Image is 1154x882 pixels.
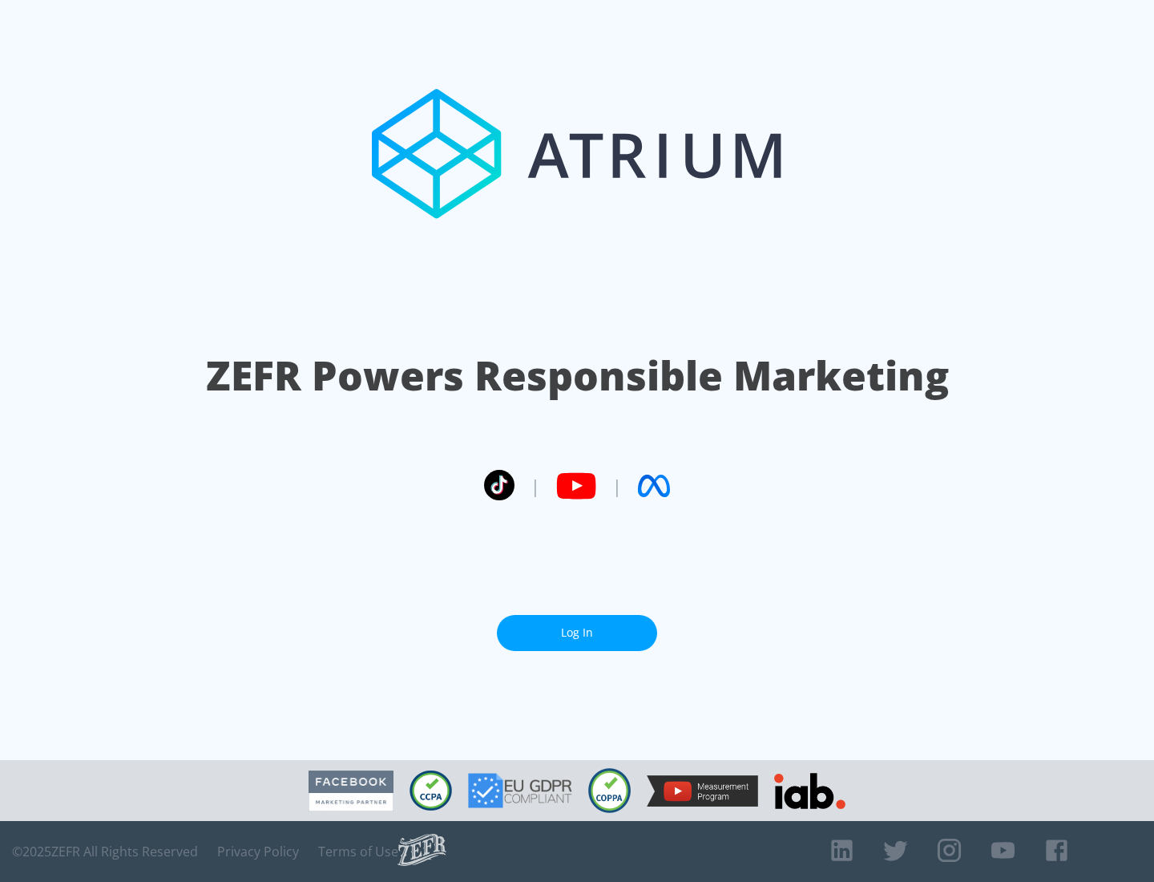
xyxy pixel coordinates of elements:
h1: ZEFR Powers Responsible Marketing [206,348,949,403]
a: Terms of Use [318,844,398,860]
span: | [612,474,622,498]
img: IAB [774,773,845,809]
span: | [531,474,540,498]
a: Log In [497,615,657,651]
img: COPPA Compliant [588,768,631,813]
img: GDPR Compliant [468,773,572,808]
span: © 2025 ZEFR All Rights Reserved [12,844,198,860]
a: Privacy Policy [217,844,299,860]
img: CCPA Compliant [410,771,452,811]
img: YouTube Measurement Program [647,775,758,807]
img: Facebook Marketing Partner [309,771,393,811]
